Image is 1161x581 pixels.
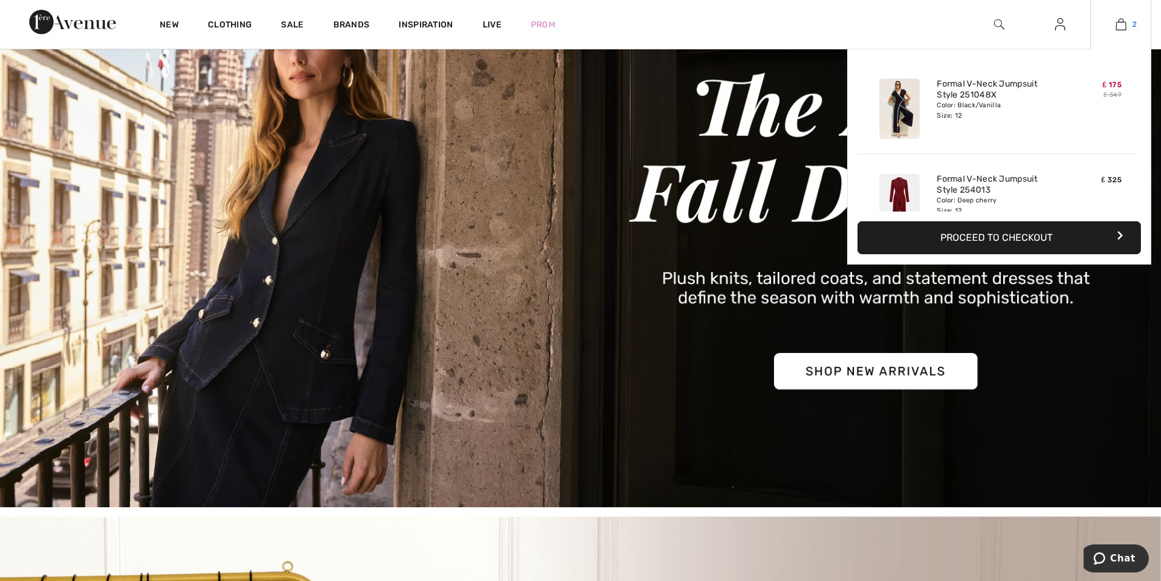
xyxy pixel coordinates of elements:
div: Color: Deep cherry Size: 12 [937,196,1057,215]
a: Sale [281,20,304,32]
iframe: Opens a widget where you can chat to one of our agents [1084,544,1149,575]
img: search the website [994,17,1004,32]
a: Live [483,18,502,31]
div: Color: Black/Vanilla Size: 12 [937,101,1057,120]
button: Proceed to Checkout [857,221,1141,254]
img: 1ère Avenue [29,10,116,34]
a: New [160,20,179,32]
a: Formal V-Neck Jumpsuit Style 251048X [937,79,1057,101]
img: My Bag [1116,17,1126,32]
span: Inspiration [399,20,453,32]
a: Prom [531,18,555,31]
a: Clothing [208,20,252,32]
a: Brands [333,20,370,32]
a: 2 [1091,17,1151,32]
s: ₤ 349 [1103,91,1121,99]
img: My Info [1055,17,1065,32]
span: ₤ 325 [1101,176,1121,184]
img: Formal V-Neck Jumpsuit Style 251048X [879,79,920,139]
span: 2 [1132,19,1137,30]
a: Formal V-Neck Jumpsuit Style 254013 [937,174,1057,196]
span: ₤ 175 [1102,80,1121,89]
img: Formal V-Neck Jumpsuit Style 254013 [879,174,920,234]
a: Sign In [1045,17,1075,32]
